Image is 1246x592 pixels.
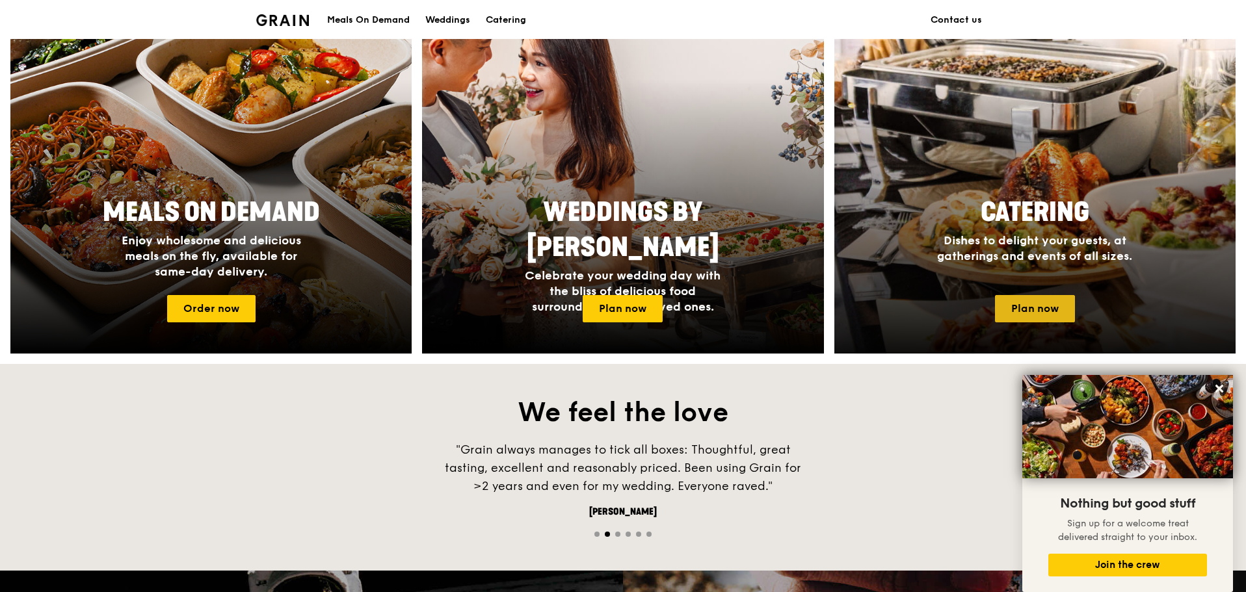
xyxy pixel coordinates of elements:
div: Catering [486,1,526,40]
a: Weddings by [PERSON_NAME]Celebrate your wedding day with the bliss of delicious food surrounded b... [422,10,823,354]
img: DSC07876-Edit02-Large.jpeg [1022,375,1233,478]
div: [PERSON_NAME] [428,506,818,519]
span: Go to slide 5 [636,532,641,537]
a: CateringDishes to delight your guests, at gatherings and events of all sizes.Plan now [834,10,1236,354]
span: Go to slide 3 [615,532,620,537]
a: Contact us [923,1,990,40]
span: Sign up for a welcome treat delivered straight to your inbox. [1058,518,1197,543]
span: Weddings by [PERSON_NAME] [527,197,719,263]
a: Plan now [583,295,663,322]
span: Catering [981,197,1089,228]
div: "Grain always manages to tick all boxes: Thoughtful, great tasting, excellent and reasonably pric... [428,441,818,495]
span: Go to slide 1 [594,532,600,537]
img: Grain [256,14,309,26]
span: Go to slide 2 [605,532,610,537]
span: Go to slide 6 [646,532,652,537]
span: Celebrate your wedding day with the bliss of delicious food surrounded by your loved ones. [525,268,721,314]
span: Dishes to delight your guests, at gatherings and events of all sizes. [937,233,1132,263]
div: Meals On Demand [327,1,410,40]
button: Join the crew [1048,554,1207,576]
div: Weddings [425,1,470,40]
span: Meals On Demand [103,197,320,228]
a: Weddings [418,1,478,40]
span: Enjoy wholesome and delicious meals on the fly, available for same-day delivery. [122,233,301,279]
button: Close [1209,378,1230,399]
a: Catering [478,1,534,40]
span: Go to slide 4 [626,532,631,537]
a: Meals On DemandEnjoy wholesome and delicious meals on the fly, available for same-day delivery.Or... [10,10,412,354]
a: Plan now [995,295,1075,322]
a: Order now [167,295,256,322]
span: Nothing but good stuff [1060,496,1195,511]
